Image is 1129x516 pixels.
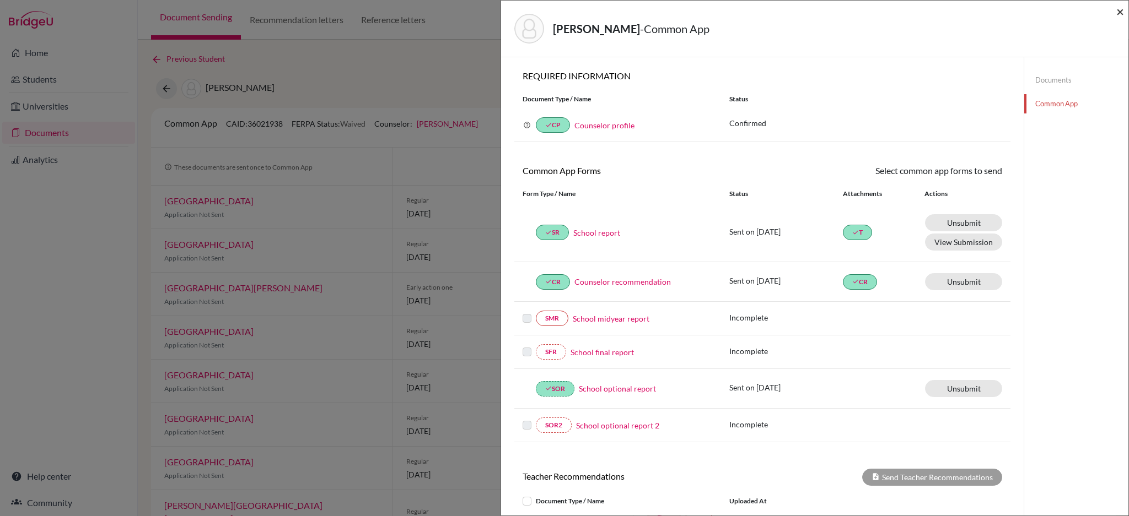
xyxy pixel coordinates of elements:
p: Incomplete [729,419,843,430]
a: School optional report [579,383,656,394]
a: SMR [536,311,568,326]
span: - Common App [640,22,709,35]
button: View Submission [925,233,1002,251]
span: × [1116,3,1124,19]
strong: [PERSON_NAME] [553,22,640,35]
div: Attachments [843,189,911,199]
div: Actions [911,189,980,199]
h6: REQUIRED INFORMATION [514,70,1010,81]
a: School final report [571,346,634,358]
div: Document Type / Name [514,94,721,104]
a: doneCR [843,274,877,290]
i: done [545,122,552,128]
button: Close [1116,5,1124,18]
div: Uploaded at [721,495,886,508]
a: Unsubmit [925,214,1002,231]
a: doneSR [536,225,569,240]
a: School report [573,227,620,238]
div: Status [721,94,1010,104]
a: Documents [1024,70,1128,90]
i: done [852,278,859,285]
p: Incomplete [729,312,843,323]
p: Incomplete [729,345,843,357]
div: Select common app forms to send [762,164,1010,177]
div: Status [729,189,843,199]
a: SOR2 [536,417,572,433]
p: Confirmed [729,117,1002,129]
div: Document Type / Name [514,495,721,508]
a: doneSOR [536,381,574,396]
i: done [545,278,552,285]
a: doneCP [536,117,570,133]
a: Counselor recommendation [574,276,671,287]
p: Sent on [DATE] [729,275,843,286]
i: done [852,229,859,236]
a: doneCR [536,274,570,290]
p: Sent on [DATE] [729,382,843,393]
i: done [545,385,552,392]
a: Unsubmit [925,273,1002,290]
a: School optional report 2 [576,420,659,431]
i: done [545,229,552,236]
h6: Teacher Recommendations [514,471,762,481]
a: Counselor profile [574,121,635,130]
a: Unsubmit [925,380,1002,397]
a: SFR [536,344,566,360]
a: Common App [1024,94,1128,113]
h6: Common App Forms [514,165,762,176]
div: Form Type / Name [514,189,721,199]
a: doneT [843,225,872,240]
p: Sent on [DATE] [729,226,843,237]
a: School midyear report [573,313,649,324]
div: Send Teacher Recommendations [862,469,1002,486]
